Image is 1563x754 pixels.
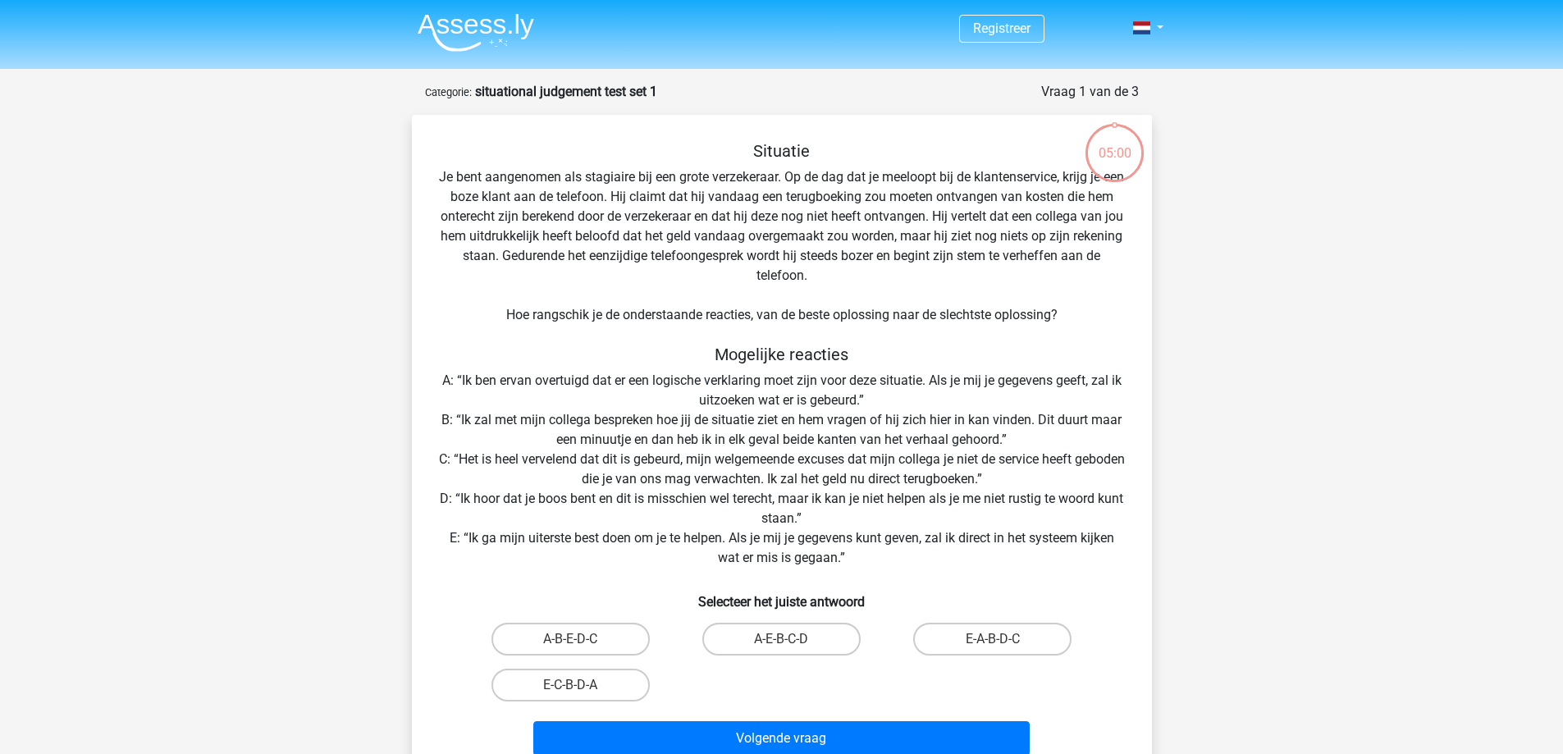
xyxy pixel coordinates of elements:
[438,581,1126,610] h6: Selecteer het juiste antwoord
[438,141,1126,161] h5: Situatie
[702,623,861,656] label: A-E-B-C-D
[418,13,534,52] img: Assessly
[475,84,657,99] strong: situational judgement test set 1
[913,623,1072,656] label: E-A-B-D-C
[425,86,472,98] small: Categorie:
[1084,122,1145,163] div: 05:00
[491,669,650,701] label: E-C-B-D-A
[491,623,650,656] label: A-B-E-D-C
[438,345,1126,364] h5: Mogelijke reacties
[1041,82,1139,102] div: Vraag 1 van de 3
[973,21,1031,36] a: Registreer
